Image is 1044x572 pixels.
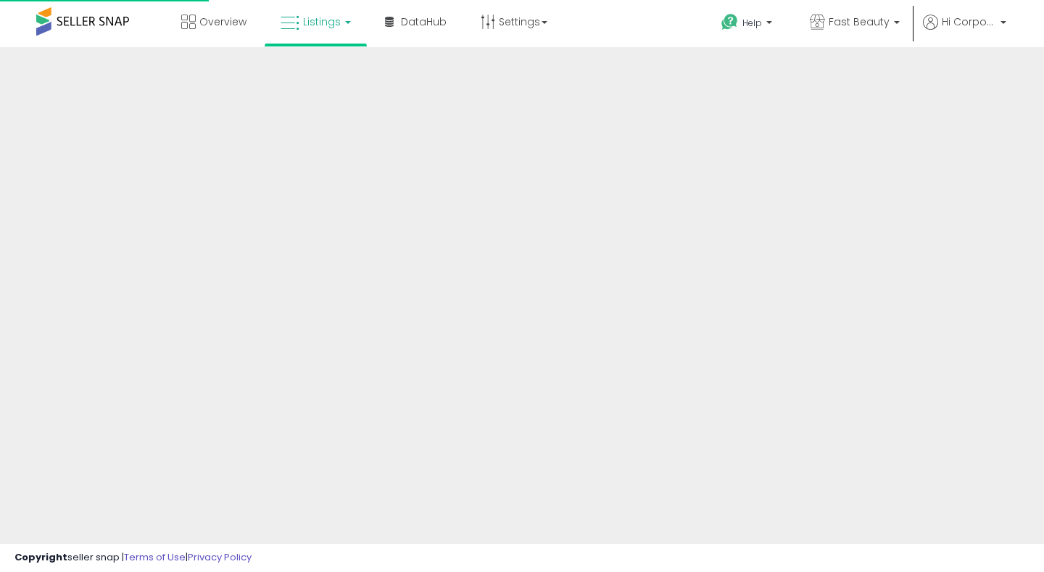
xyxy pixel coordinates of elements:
a: Terms of Use [124,550,186,564]
strong: Copyright [14,550,67,564]
a: Privacy Policy [188,550,252,564]
span: Help [742,17,762,29]
i: Get Help [721,13,739,31]
div: seller snap | | [14,551,252,565]
a: Hi Corporate [923,15,1006,47]
span: Overview [199,15,246,29]
span: Hi Corporate [942,15,996,29]
span: Fast Beauty [829,15,890,29]
span: DataHub [401,15,447,29]
a: Help [710,2,787,47]
span: Listings [303,15,341,29]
